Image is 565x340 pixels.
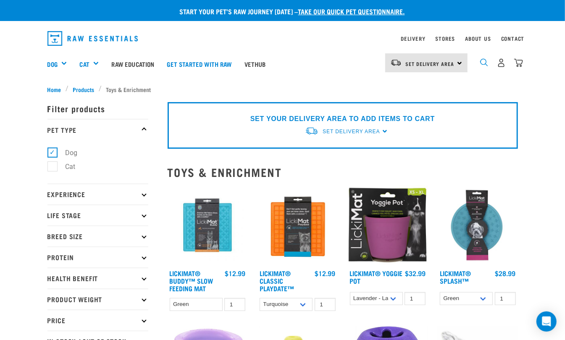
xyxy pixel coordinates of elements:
a: Get started with Raw [161,47,238,81]
img: Lickimat Splash Turquoise 570x570 crop top [438,185,518,266]
p: Breed Size [47,226,148,247]
a: Raw Education [105,47,160,81]
a: Stores [436,37,455,40]
p: Pet Type [47,119,148,140]
img: Buddy Turquoise [168,185,248,266]
nav: breadcrumbs [47,85,518,94]
label: Dog [52,148,81,158]
span: Set Delivery Area [406,62,455,65]
p: SET YOUR DELIVERY AREA TO ADD ITEMS TO CART [250,114,435,124]
span: Home [47,85,61,94]
div: Open Intercom Messenger [536,311,557,332]
input: 1 [224,298,245,311]
a: Cat [79,59,89,69]
a: Home [47,85,66,94]
div: $12.99 [315,269,336,277]
img: user.png [497,58,506,67]
a: Dog [47,59,58,69]
a: LickiMat® Buddy™ Slow Feeding Mat [170,271,213,290]
p: Filter products [47,98,148,119]
img: home-icon@2x.png [514,58,523,67]
p: Product Weight [47,289,148,310]
a: Delivery [401,37,425,40]
span: Set Delivery Area [323,129,380,134]
a: LickiMat® Yoggie Pot [350,271,403,282]
input: 1 [315,298,336,311]
img: van-moving.png [390,59,402,66]
nav: dropdown navigation [41,28,525,49]
img: home-icon-1@2x.png [480,58,488,66]
img: van-moving.png [305,127,318,135]
input: 1 [495,292,516,305]
img: Raw Essentials Logo [47,31,138,46]
h2: Toys & Enrichment [168,166,518,179]
p: Protein [47,247,148,268]
label: Cat [52,161,79,172]
a: LickiMat® Classic Playdate™ [260,271,294,290]
div: $32.99 [405,269,426,277]
a: Contact [501,37,525,40]
a: Vethub [238,47,272,81]
a: take our quick pet questionnaire. [298,9,405,13]
p: Health Benefit [47,268,148,289]
input: 1 [405,292,426,305]
div: $12.99 [225,269,245,277]
span: Products [73,85,95,94]
img: Yoggie pot packaging purple 2 [348,185,428,266]
div: $28.99 [495,269,516,277]
p: Life Stage [47,205,148,226]
a: Products [68,85,99,94]
a: About Us [465,37,491,40]
p: Experience [47,184,148,205]
p: Price [47,310,148,331]
a: LickiMat® Splash™ [440,271,471,282]
img: LM Playdate Orange 570x570 crop top [258,185,338,266]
